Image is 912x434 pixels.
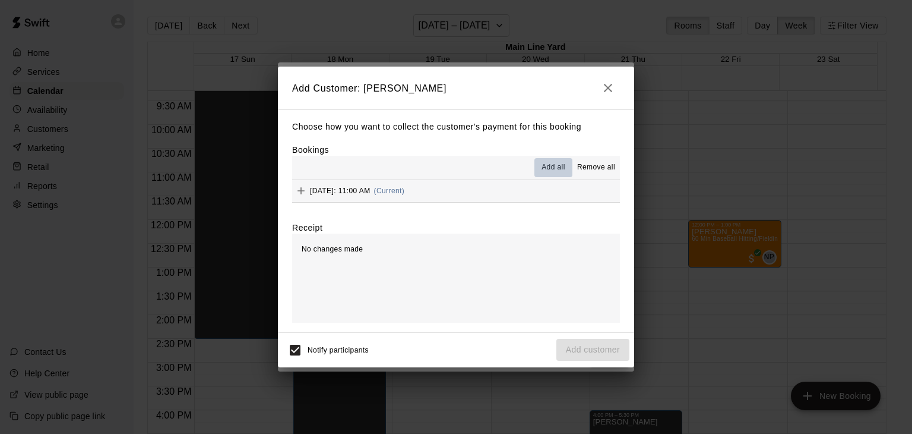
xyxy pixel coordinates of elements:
button: Remove all [572,158,620,177]
span: (Current) [374,187,405,195]
h2: Add Customer: [PERSON_NAME] [278,67,634,109]
button: Add[DATE]: 11:00 AM(Current) [292,180,620,202]
span: [DATE]: 11:00 AM [310,187,370,195]
button: Add all [534,158,572,177]
label: Bookings [292,145,329,155]
span: No changes made [302,245,363,253]
label: Receipt [292,222,322,234]
span: Add all [541,162,565,174]
span: Add [292,186,310,195]
p: Choose how you want to collect the customer's payment for this booking [292,119,620,134]
span: Remove all [577,162,615,174]
span: Notify participants [308,346,369,354]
